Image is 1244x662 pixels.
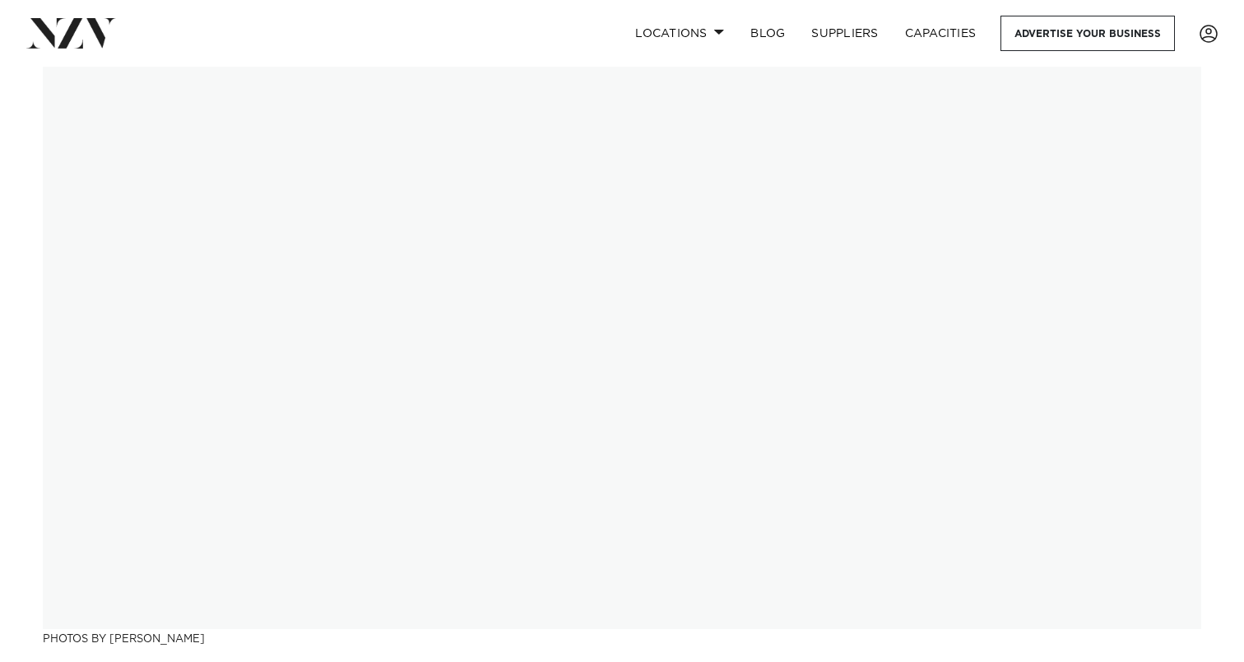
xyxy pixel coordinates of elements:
[1000,16,1175,51] a: Advertise your business
[737,16,798,51] a: BLOG
[43,629,1201,646] h3: Photos by [PERSON_NAME]
[622,16,737,51] a: Locations
[892,16,990,51] a: Capacities
[798,16,891,51] a: SUPPLIERS
[26,18,116,48] img: nzv-logo.png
